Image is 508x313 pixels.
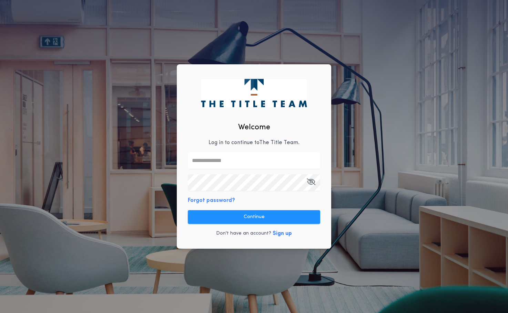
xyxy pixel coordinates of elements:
[238,122,270,133] h2: Welcome
[188,210,320,224] button: Continue
[188,196,235,205] button: Forgot password?
[201,79,307,107] img: logo
[273,229,292,238] button: Sign up
[216,230,271,237] p: Don't have an account?
[209,139,299,147] p: Log in to continue to The Title Team .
